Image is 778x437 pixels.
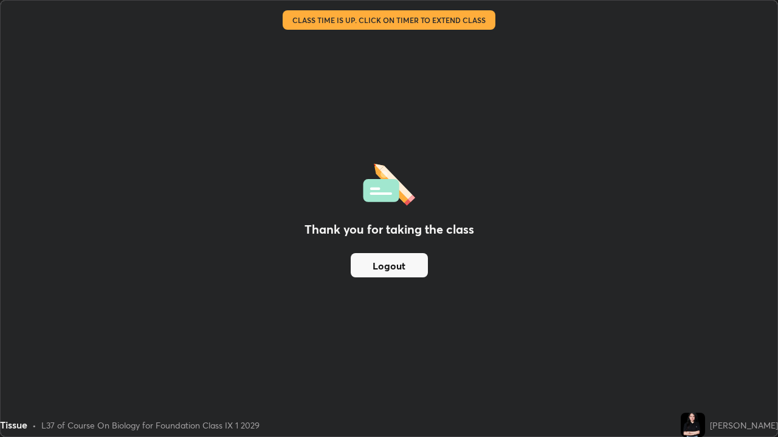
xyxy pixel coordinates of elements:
div: [PERSON_NAME] [710,419,778,432]
h2: Thank you for taking the class [305,220,474,239]
div: • [32,419,36,432]
img: offlineFeedback.1438e8b3.svg [363,160,415,206]
img: d9d8bfb0901b438ca4ed91f34abb5a86.jpg [681,413,705,437]
button: Logout [351,253,428,277]
div: L37 of Course On Biology for Foundation Class IX 1 2029 [41,419,260,432]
